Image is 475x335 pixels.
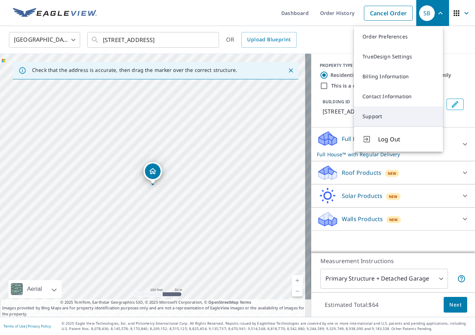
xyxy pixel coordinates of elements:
[103,30,204,50] input: Search by address or latitude-longitude
[354,126,443,152] button: Log Out
[292,286,303,297] a: Current Level 17, Zoom Out
[247,35,291,44] span: Upload Blueprint
[317,164,469,181] div: Roof ProductsNew
[323,107,444,116] p: [STREET_ADDRESS]
[60,299,251,305] span: © 2025 TomTom, Earthstar Geographics SIO, © 2025 Microsoft Corporation, ©
[240,299,251,305] a: Terms
[317,130,469,158] div: Full House ProductsNewFull House™ with Regular Delivery
[319,297,384,313] p: Estimated Total: $64
[32,67,237,73] p: Check that the address is accurate, then drag the marker over the correct structure.
[286,66,296,75] button: Close
[25,280,44,298] div: Aerial
[241,32,296,48] a: Upload Blueprint
[342,192,382,200] p: Solar Products
[28,324,51,329] a: Privacy Policy
[292,275,303,286] a: Current Level 17, Zoom In
[331,82,374,89] label: This is a complex
[342,135,397,143] p: Full House Products
[4,324,26,329] a: Terms of Use
[9,280,62,298] div: Aerial
[317,151,456,158] p: Full House™ with Regular Delivery
[457,274,466,283] span: Your report will include the primary structure and a detached garage if one exists.
[320,257,466,265] p: Measurement Instructions
[354,106,443,126] a: Support
[323,99,350,105] p: BUILDING ID
[354,47,443,67] a: TrueDesign Settings
[320,62,466,69] div: PROPERTY TYPE
[208,299,238,305] a: OpenStreetMap
[143,162,162,184] div: Dropped pin, building 1, Residential property, 3140 Portis Ave Saint Louis, MO 63116
[364,6,413,21] a: Cancel Order
[378,135,434,143] span: Log Out
[226,32,297,48] div: OR
[388,171,397,176] span: New
[419,5,435,21] div: SB
[330,72,358,79] label: Residential
[317,187,469,204] div: Solar ProductsNew
[342,168,381,177] p: Roof Products
[389,217,398,223] span: New
[320,269,448,289] div: Primary Structure + Detached Garage
[317,210,469,227] div: Walls ProductsNew
[444,297,467,313] button: Next
[449,300,461,309] span: Next
[389,194,398,199] span: New
[4,324,51,328] p: |
[62,321,471,331] p: © 2025 Eagle View Technologies, Inc. and Pictometry International Corp. All Rights Reserved. Repo...
[13,8,97,19] img: EV Logo
[447,99,464,110] button: Edit building 1
[354,67,443,87] a: Billing Information
[342,215,383,223] p: Walls Products
[9,30,80,50] div: [GEOGRAPHIC_DATA]
[354,87,443,106] a: Contact Information
[354,27,443,47] a: Order Preferences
